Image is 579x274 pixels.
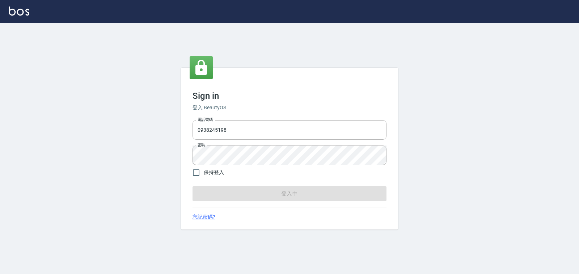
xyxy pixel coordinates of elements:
label: 密碼 [198,142,205,148]
span: 保持登入 [204,169,224,176]
h3: Sign in [193,91,386,101]
img: Logo [9,7,29,16]
a: 忘記密碼? [193,213,215,221]
h6: 登入 BeautyOS [193,104,386,111]
label: 電話號碼 [198,117,213,122]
